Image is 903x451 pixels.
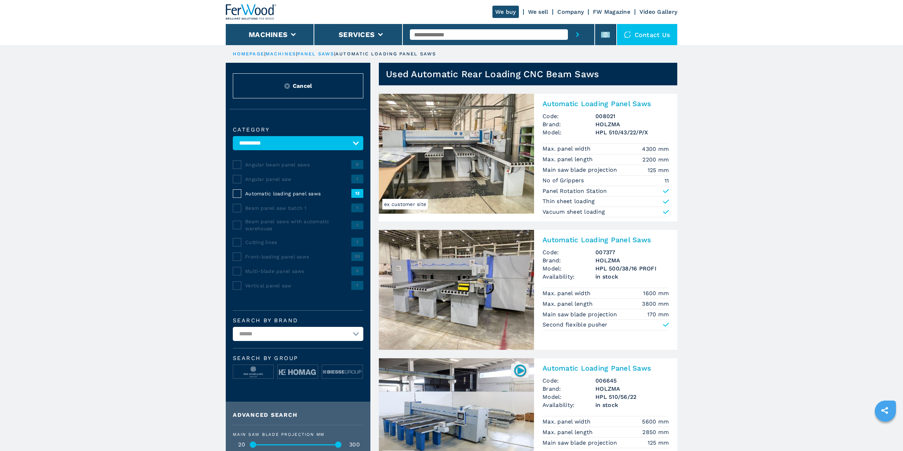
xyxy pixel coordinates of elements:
em: 5600 mm [642,418,669,426]
span: Beam panel saws with automatic warehouse [245,218,351,232]
h3: 007377 [595,248,669,256]
p: automatic loading panel saws [335,51,436,57]
a: We buy [492,6,519,18]
a: panel saws [297,51,334,56]
span: Brand: [543,120,595,128]
h3: 006645 [595,377,669,385]
span: | [296,51,297,56]
span: Vertical panel saw [245,282,351,289]
button: Services [339,30,375,39]
span: Search by group [233,355,363,361]
span: Front-loading panel saws [245,253,351,260]
p: Panel Rotation Station [543,187,607,195]
div: Main saw blade projection mm [233,432,363,437]
label: Category [233,127,363,133]
a: FW Magazine [593,8,630,15]
span: Automatic loading panel saws [245,190,351,197]
p: Max. panel width [543,418,592,426]
em: 3800 mm [642,300,669,308]
span: 13 [351,189,363,197]
span: Angular beam panel saws [245,161,351,168]
p: Max. panel length [543,428,595,436]
h3: HOLZMA [595,120,669,128]
iframe: Chat [873,419,898,446]
span: Cancel [293,82,312,90]
p: Main saw blade projection [543,166,619,174]
img: Ferwood [226,4,277,20]
span: | [264,51,266,56]
span: Model: [543,393,595,401]
button: Machines [249,30,287,39]
img: Contact us [624,31,631,38]
h3: HOLZMA [595,256,669,264]
p: Thin sheet loading [543,197,595,205]
p: Max. panel width [543,290,592,297]
h3: HPL 510/56/22 [595,393,669,401]
span: Code: [543,248,595,256]
a: Automatic Loading Panel Saws HOLZMA HPL 500/38/16 PROFIAutomatic Loading Panel SawsCode:007377Bra... [379,230,677,350]
h2: Automatic Loading Panel Saws [543,364,669,372]
span: 1 [351,175,363,183]
p: Max. panel width [543,145,592,153]
span: 2 [351,267,363,275]
img: image [278,365,318,379]
span: Multi-blade panel saws [245,268,351,275]
p: Max. panel length [543,300,595,308]
a: We sell [528,8,549,15]
p: Vacuum sheet loading [543,208,605,216]
span: | [334,51,335,56]
img: image [233,365,273,379]
em: 2850 mm [642,428,669,436]
a: machines [266,51,296,56]
span: Angular panel saw [245,176,351,183]
em: 4300 mm [642,145,669,153]
p: Main saw blade projection [543,439,619,447]
div: 20 [233,442,250,447]
h3: HPL 500/38/16 PROFI [595,264,669,273]
h3: 008021 [595,112,669,120]
span: in stock [595,273,669,281]
p: Second flexible pusher [543,321,608,329]
span: Cutting lines [245,239,351,246]
p: Main saw blade projection [543,311,619,318]
h2: Automatic Loading Panel Saws [543,99,669,108]
p: No of Grippers [543,177,586,184]
img: Automatic Loading Panel Saws HOLZMA HPL 500/38/16 PROFI [379,230,534,350]
span: Model: [543,264,595,273]
button: ResetCancel [233,73,363,98]
span: Beam panel saw batch 1 [245,205,351,212]
button: submit-button [568,24,587,45]
h2: Automatic Loading Panel Saws [543,236,669,244]
img: 006645 [513,364,527,377]
span: 1 [351,221,363,229]
em: 11 [665,177,669,185]
span: 1 [351,203,363,212]
img: image [322,365,362,379]
img: Reset [284,83,290,89]
span: Code: [543,112,595,120]
div: Contact us [617,24,678,45]
span: ex customer site [382,199,428,209]
span: Brand: [543,256,595,264]
h1: Used Automatic Rear Loading CNC Beam Saws [386,68,599,80]
a: Company [557,8,584,15]
em: 125 mm [648,166,669,174]
em: 125 mm [648,439,669,447]
em: 1600 mm [643,289,669,297]
span: 6 [351,160,363,169]
div: 300 [346,442,363,447]
p: Max. panel length [543,156,595,163]
div: Advanced search [233,412,363,418]
span: Brand: [543,385,595,393]
span: in stock [595,401,669,409]
span: 1 [351,238,363,246]
span: Availability: [543,273,595,281]
span: 20 [351,252,363,261]
em: 170 mm [647,310,669,318]
em: 2200 mm [642,156,669,164]
span: 1 [351,281,363,290]
h3: HPL 510/43/22/P/X [595,128,669,136]
label: Search by brand [233,318,363,323]
a: sharethis [876,402,893,419]
a: HOMEPAGE [233,51,264,56]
